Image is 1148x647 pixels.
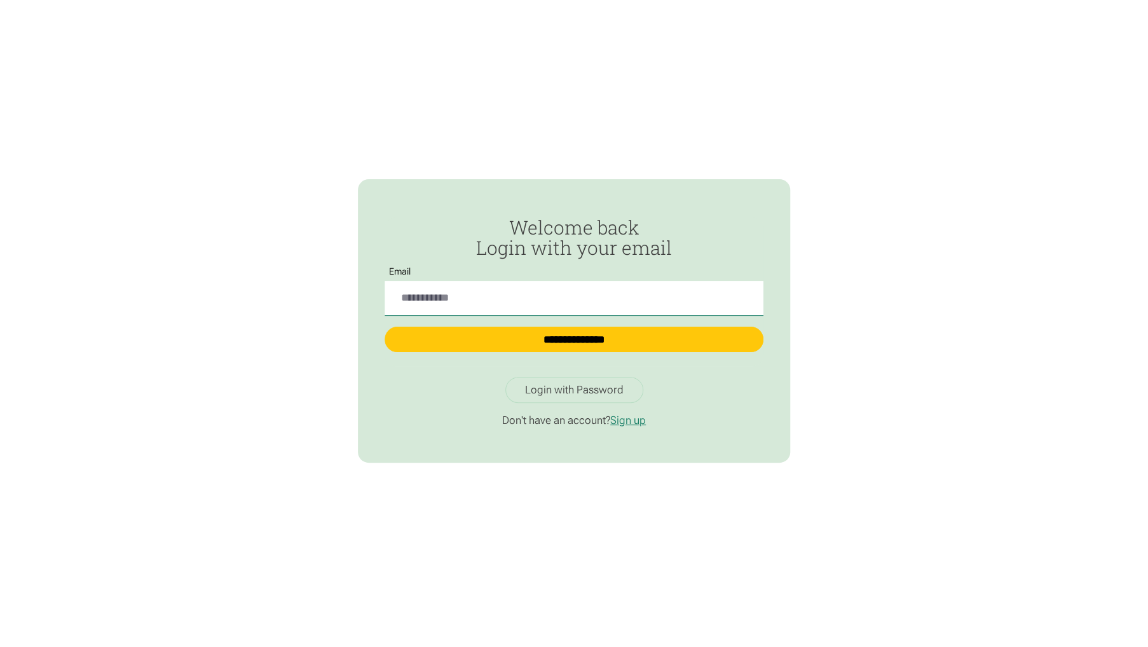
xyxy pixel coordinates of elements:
label: Email [385,267,415,277]
div: Login with Password [525,383,624,397]
h2: Welcome back Login with your email [385,217,763,259]
form: Passwordless Login [385,217,763,366]
p: Don't have an account? [385,414,763,427]
a: Sign up [610,414,646,426]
